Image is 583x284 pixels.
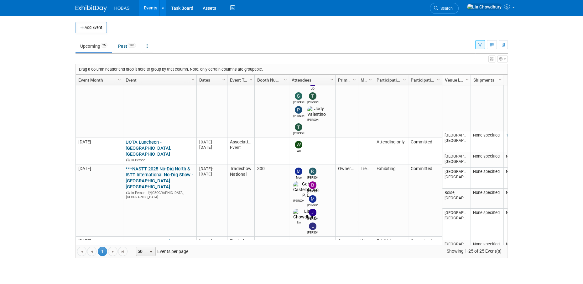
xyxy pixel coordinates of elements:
span: In-Person [131,158,147,162]
span: select [148,249,154,255]
a: Column Settings [220,75,227,84]
span: Showing 1-25 of 25 Event(s) [441,247,507,255]
a: Event Month [78,75,119,85]
span: None specified [506,190,533,195]
div: Moe Tamizifar [293,175,304,180]
div: JD Demore [307,86,318,91]
img: Bryant Welch [295,240,302,248]
span: Column Settings [352,77,357,82]
a: Venue Location [445,75,466,85]
img: Ted Woolsey [309,92,316,100]
a: Event [126,75,192,85]
a: Participation [411,75,438,85]
td: Attending only [374,137,408,164]
a: Market [361,75,370,85]
span: In-Person [131,191,147,195]
div: Mike Bussio [307,203,318,207]
a: Column Settings [401,75,408,84]
div: [DATE] [199,166,224,171]
span: None specified [506,210,533,215]
a: 1 Giveaway [506,133,526,137]
img: Lindsey Thiele [309,222,316,230]
a: Column Settings [367,75,374,84]
td: Committed [408,164,442,237]
span: None specified [506,242,533,246]
a: Column Settings [116,75,123,84]
span: Column Settings [283,77,288,82]
img: Stephen Alston [295,92,302,100]
td: Owners/Engineers [335,237,358,262]
span: - [212,166,213,171]
div: [GEOGRAPHIC_DATA], [GEOGRAPHIC_DATA] [126,190,194,199]
a: Column Settings [247,75,254,84]
button: Add Event [75,22,107,33]
a: Dates [199,75,223,85]
span: Column Settings [368,77,373,82]
span: None specified [506,169,533,174]
span: None specified [473,154,500,158]
a: Search [430,3,459,14]
a: Primary Attendees [338,75,354,85]
span: 196 [128,43,136,48]
div: [DATE] [199,238,224,244]
td: [GEOGRAPHIC_DATA], [GEOGRAPHIC_DATA] [442,72,471,131]
a: Column Settings [497,75,503,84]
span: 25 [101,43,107,48]
div: [DATE] [199,171,224,177]
img: Perry Leros [295,106,302,114]
td: [DATE] [76,237,123,262]
div: Will Stafford [293,148,304,153]
td: Tradeshow State [227,237,254,262]
div: Stephen Alston [293,100,304,104]
img: Bijan Khamanian [309,181,316,189]
a: Upcoming25 [75,40,112,52]
a: Column Settings [464,75,471,84]
img: Rene Garcia [309,168,316,175]
td: Committed [408,237,442,262]
td: 300 [254,164,289,237]
span: Column Settings [117,77,122,82]
span: Column Settings [221,77,226,82]
div: Ted Woolsey [307,100,318,104]
a: Go to the first page [77,247,86,256]
td: Committed [408,137,442,164]
div: Lia Chowdhury [293,220,304,225]
div: Rene Garcia [307,175,318,180]
div: Drag a column header and drop it here to group by that column. Note: only certain columns are gro... [76,64,508,74]
td: Exhibiting [374,164,408,237]
td: Tradeshow National [227,164,254,237]
span: None specified [473,242,500,246]
img: Mike Bussio [309,195,316,203]
td: Exhibiting [374,237,408,262]
span: Column Settings [465,77,470,82]
span: Go to the next page [110,249,115,254]
span: None specified [473,210,500,215]
td: [GEOGRAPHIC_DATA], [GEOGRAPHIC_DATA] [442,240,471,260]
a: Column Settings [190,75,196,84]
img: Jody Valentino [307,106,326,117]
img: Lia Chowdhury [467,3,502,10]
span: Go to the first page [79,249,84,254]
img: Jeffrey LeBlanc [309,209,316,216]
span: - [212,140,213,144]
a: Past196 [113,40,141,52]
a: Go to the previous page [87,247,96,256]
a: Column Settings [282,75,289,84]
td: Boise, [GEOGRAPHIC_DATA] [442,189,471,209]
td: [GEOGRAPHIC_DATA], [GEOGRAPHIC_DATA] [442,209,471,240]
div: Tom Furie [293,131,304,136]
span: Column Settings [329,77,334,82]
span: Go to the last page [120,249,125,254]
a: Participation Type [377,75,404,85]
a: Attendees [292,75,331,85]
img: Tom Furie [295,123,302,131]
span: Events per page [128,247,195,256]
span: 50 [136,247,147,256]
span: Column Settings [402,77,407,82]
span: Search [438,6,453,11]
img: Lia Chowdhury [293,209,316,220]
img: Brett Ardizone [309,240,316,248]
div: [DATE] [199,145,224,150]
div: Bijan Khamanian [307,189,318,194]
span: Column Settings [497,77,502,82]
